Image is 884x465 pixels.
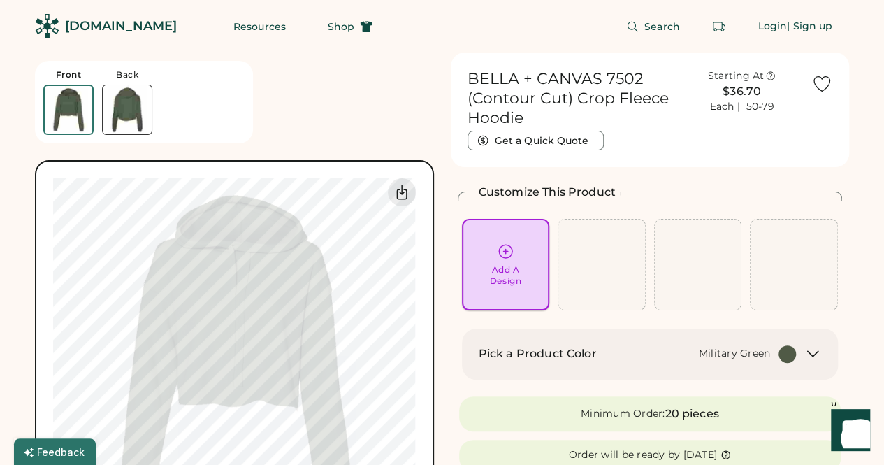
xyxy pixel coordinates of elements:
div: [DOMAIN_NAME] [65,17,177,35]
div: Download Front Mockup [388,178,416,206]
div: Login [758,20,788,34]
div: [DATE] [683,448,717,462]
div: 20 pieces [665,406,718,422]
div: Military Green [699,347,771,361]
button: Shop [311,13,389,41]
h1: BELLA + CANVAS 7502 (Contour Cut) Crop Fleece Hoodie [468,69,673,128]
button: Search [609,13,697,41]
h2: Customize This Product [479,184,616,201]
img: Rendered Logo - Screens [35,14,59,38]
button: Retrieve an order [705,13,733,41]
span: Shop [328,22,354,31]
div: Minimum Order: [581,407,665,421]
div: Each | 50-79 [709,100,774,114]
div: Starting At [708,69,765,83]
div: Back [116,69,138,80]
iframe: Front Chat [818,402,878,462]
h2: Pick a Product Color [479,345,597,362]
div: $36.70 [681,83,803,100]
img: 7502 Military Green Front Thumbnail [45,86,92,134]
div: Order will be ready by [569,448,681,462]
button: Resources [217,13,303,41]
div: Add A Design [490,264,521,287]
div: Front [56,69,82,80]
button: Get a Quick Quote [468,131,604,150]
div: | Sign up [787,20,832,34]
span: Search [644,22,680,31]
img: 7502 Military Green Back Thumbnail [103,85,152,134]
